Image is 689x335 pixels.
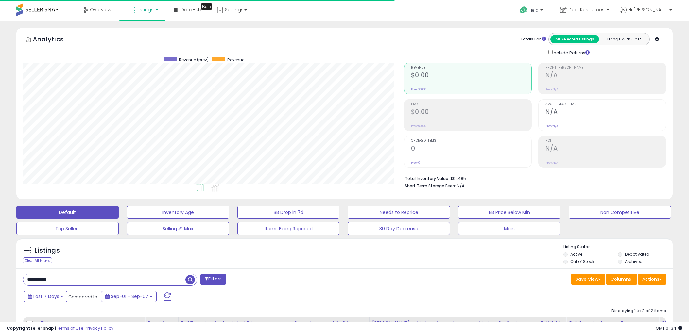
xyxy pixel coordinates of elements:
div: Markup Amount [417,320,473,327]
div: Displaying 1 to 2 of 2 items [611,308,666,314]
h2: N/A [545,108,666,117]
span: DataHub [181,7,201,13]
button: All Selected Listings [550,35,599,43]
div: seller snap | | [7,326,113,332]
h5: Listings [35,246,60,255]
div: Min Price [333,320,367,327]
span: Listings [137,7,154,13]
i: Get Help [520,6,528,14]
label: Out of Stock [570,259,594,264]
div: Markup on Cost [479,320,535,327]
div: [PERSON_NAME] [372,320,411,327]
div: Cost [213,320,226,327]
button: Default [16,206,119,219]
small: Prev: N/A [545,161,558,165]
span: Sep-01 - Sep-07 [111,293,148,300]
span: Overview [90,7,111,13]
button: BB Drop in 7d [237,206,340,219]
h2: 0 [411,145,531,153]
a: Help [515,1,549,21]
span: Compared to: [68,294,98,300]
label: Active [570,251,582,257]
div: Tooltip anchor [201,3,212,10]
label: Archived [625,259,643,264]
button: Items Being Repriced [237,222,340,235]
span: N/A [457,183,465,189]
button: Inventory Age [127,206,229,219]
button: Top Sellers [16,222,119,235]
button: Columns [606,274,637,285]
a: Terms of Use [56,325,84,331]
button: Needs to Reprice [348,206,450,219]
div: Current Buybox Price [294,320,327,333]
button: Save View [571,274,605,285]
div: Title [40,320,142,327]
h2: N/A [545,72,666,80]
div: Clear All Filters [23,257,52,263]
div: Fulfillment Cost [569,320,594,333]
h2: N/A [545,145,666,153]
button: Actions [638,274,666,285]
li: $91,485 [405,174,661,182]
label: Deactivated [625,251,649,257]
span: 2025-09-17 01:34 GMT [656,325,682,331]
span: Profit [PERSON_NAME] [545,66,666,70]
span: Revenue (prev) [179,57,209,63]
a: Privacy Policy [85,325,113,331]
b: Total Inventory Value: [405,176,449,181]
small: Prev: N/A [545,88,558,91]
span: ROI [545,139,666,143]
div: Fulfillment [181,320,208,327]
b: Short Term Storage Fees: [405,183,456,189]
button: Non Competitive [569,206,671,219]
h2: $0.00 [411,108,531,117]
span: Revenue [227,57,244,63]
button: 30 Day Decrease [348,222,450,235]
a: Hi [PERSON_NAME] [620,7,672,21]
strong: Copyright [7,325,30,331]
h5: Analytics [33,35,77,45]
button: Main [458,222,560,235]
button: Sep-01 - Sep-07 [101,291,157,302]
button: BB Price Below Min [458,206,560,219]
span: Columns [611,276,631,282]
span: Profit [411,103,531,106]
div: Include Returns [543,49,597,56]
div: Fulfillable Quantity [541,320,563,333]
p: Listing States: [563,244,673,250]
button: Selling @ Max [127,222,229,235]
span: Deal Resources [568,7,605,13]
button: Filters [200,274,226,285]
span: Ordered Items [411,139,531,143]
span: Avg. Buybox Share [545,103,666,106]
div: BB Share 24h. [662,320,686,333]
small: Prev: $0.00 [411,88,426,91]
div: Listed Price [232,320,288,327]
span: Hi [PERSON_NAME] [628,7,667,13]
button: Listings With Cost [599,35,647,43]
div: Totals For [521,36,546,42]
button: Last 7 Days [24,291,67,302]
small: Prev: N/A [545,124,558,128]
span: Help [529,8,538,13]
div: Repricing [148,320,176,327]
span: Revenue [411,66,531,70]
span: Last 7 Days [33,293,59,300]
div: Amazon Fees [600,320,656,327]
small: Prev: 0 [411,161,420,165]
small: Prev: $0.00 [411,124,426,128]
h2: $0.00 [411,72,531,80]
